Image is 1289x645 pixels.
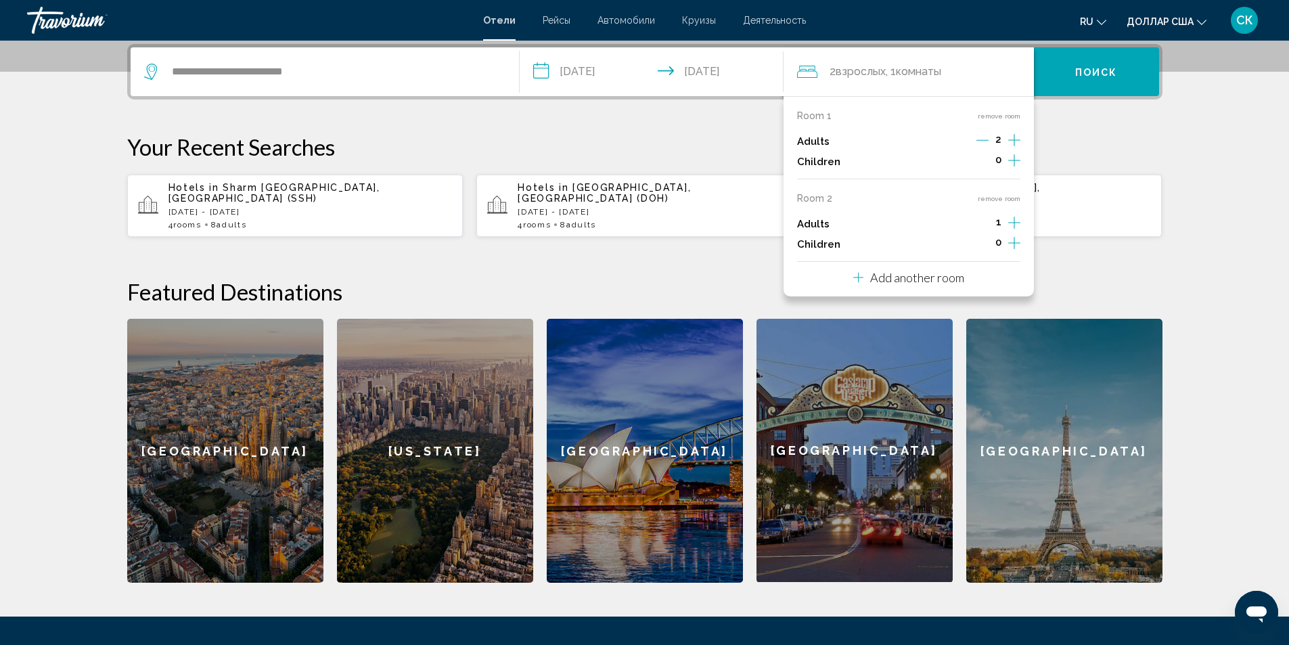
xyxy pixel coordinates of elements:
button: Increment adults [1008,131,1020,152]
font: Поиск [1075,67,1118,78]
font: доллар США [1127,16,1194,27]
span: Hotels in [518,182,568,193]
a: [GEOGRAPHIC_DATA] [756,319,953,583]
a: Травориум [27,7,470,34]
p: Adults [797,136,830,148]
button: Изменить валюту [1127,12,1206,31]
span: 4 [168,220,202,229]
font: 2 [830,65,836,78]
button: Decrement adults [976,133,989,150]
p: Room 1 [797,110,832,121]
button: remove room [978,194,1020,203]
font: ru [1080,16,1093,27]
span: 0 [995,154,1001,165]
p: Add another room [870,270,964,285]
div: [GEOGRAPHIC_DATA] [756,319,953,582]
button: Check-in date: Aug 19, 2025 Check-out date: Aug 25, 2025 [520,47,784,96]
span: Sharm [GEOGRAPHIC_DATA], [GEOGRAPHIC_DATA] (SSH) [168,182,380,204]
button: Add another room [853,262,964,290]
p: [DATE] - [DATE] [168,207,453,217]
button: Изменить язык [1080,12,1106,31]
a: Деятельность [743,15,806,26]
button: Decrement children [976,236,989,252]
h2: Featured Destinations [127,278,1162,305]
span: 2 [995,134,1001,145]
a: [GEOGRAPHIC_DATA] [966,319,1162,583]
span: 0 [995,237,1001,248]
button: Hotels in Sharm [GEOGRAPHIC_DATA], [GEOGRAPHIC_DATA] (SSH)[DATE] - [DATE]4rooms8Adults [127,174,463,238]
font: комнаты [896,65,941,78]
a: Круизы [682,15,716,26]
button: Increment adults [1008,214,1020,234]
button: Increment children [1008,152,1020,172]
a: Рейсы [543,15,570,26]
span: Adults [217,220,246,229]
p: [DATE] - [DATE] [518,207,802,217]
button: remove room [978,112,1020,120]
span: 1 [996,217,1001,227]
p: Your Recent Searches [127,133,1162,160]
span: [GEOGRAPHIC_DATA], [GEOGRAPHIC_DATA] (DOH) [518,182,691,204]
div: Виджет поиска [131,47,1159,96]
a: [GEOGRAPHIC_DATA] [547,319,743,583]
a: [US_STATE] [337,319,533,583]
span: 8 [560,220,596,229]
font: взрослых [836,65,886,78]
p: Room 2 [797,193,832,204]
span: rooms [173,220,201,229]
font: , 1 [886,65,896,78]
a: Автомобили [597,15,655,26]
button: Decrement adults [977,216,989,232]
span: rooms [523,220,551,229]
button: Hotels in [GEOGRAPHIC_DATA], [GEOGRAPHIC_DATA] (DOH)[DATE] - [DATE]4rooms8Adults [476,174,813,238]
iframe: Кнопка запуска окна обмена сообщениями [1235,591,1278,634]
button: Меню пользователя [1227,6,1262,35]
span: Hotels in [168,182,219,193]
span: 4 [518,220,551,229]
a: Отели [483,15,516,26]
button: Increment children [1008,234,1020,254]
button: Decrement children [976,154,989,170]
p: Adults [797,219,830,230]
a: [GEOGRAPHIC_DATA] [127,319,323,583]
span: 8 [211,220,247,229]
font: СК [1236,13,1253,27]
p: Children [797,156,840,168]
p: Children [797,239,840,250]
span: Adults [566,220,596,229]
button: Travelers: 3 adults, 0 children [784,47,1034,96]
button: Поиск [1034,47,1159,96]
